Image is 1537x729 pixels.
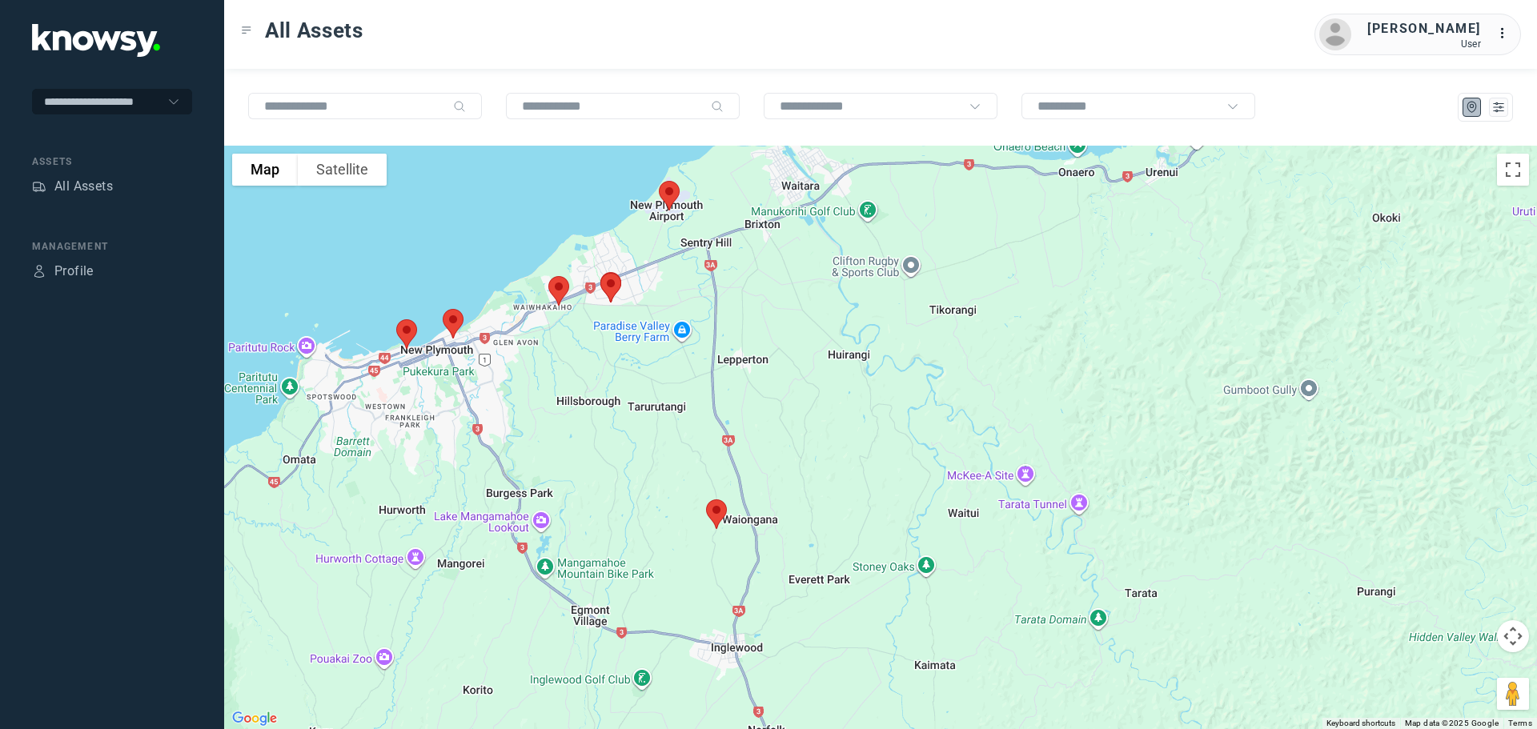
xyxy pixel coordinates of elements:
[1465,100,1479,114] div: Map
[298,154,387,186] button: Show satellite imagery
[265,16,363,45] span: All Assets
[241,25,252,36] div: Toggle Menu
[32,262,94,281] a: ProfileProfile
[1491,100,1506,114] div: List
[32,154,192,169] div: Assets
[1508,719,1532,727] a: Terms (opens in new tab)
[232,154,298,186] button: Show street map
[32,24,160,57] img: Application Logo
[1326,718,1395,729] button: Keyboard shortcuts
[711,100,724,113] div: Search
[1319,18,1351,50] img: avatar.png
[1498,27,1514,39] tspan: ...
[453,100,466,113] div: Search
[228,708,281,729] a: Open this area in Google Maps (opens a new window)
[32,179,46,194] div: Assets
[1497,620,1529,652] button: Map camera controls
[32,264,46,278] div: Profile
[1497,24,1516,43] div: :
[1497,154,1529,186] button: Toggle fullscreen view
[1405,719,1499,727] span: Map data ©2025 Google
[32,239,192,254] div: Management
[1497,678,1529,710] button: Drag Pegman onto the map to open Street View
[32,177,113,196] a: AssetsAll Assets
[54,177,113,196] div: All Assets
[1367,19,1481,38] div: [PERSON_NAME]
[1367,38,1481,50] div: User
[1497,24,1516,46] div: :
[54,262,94,281] div: Profile
[228,708,281,729] img: Google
